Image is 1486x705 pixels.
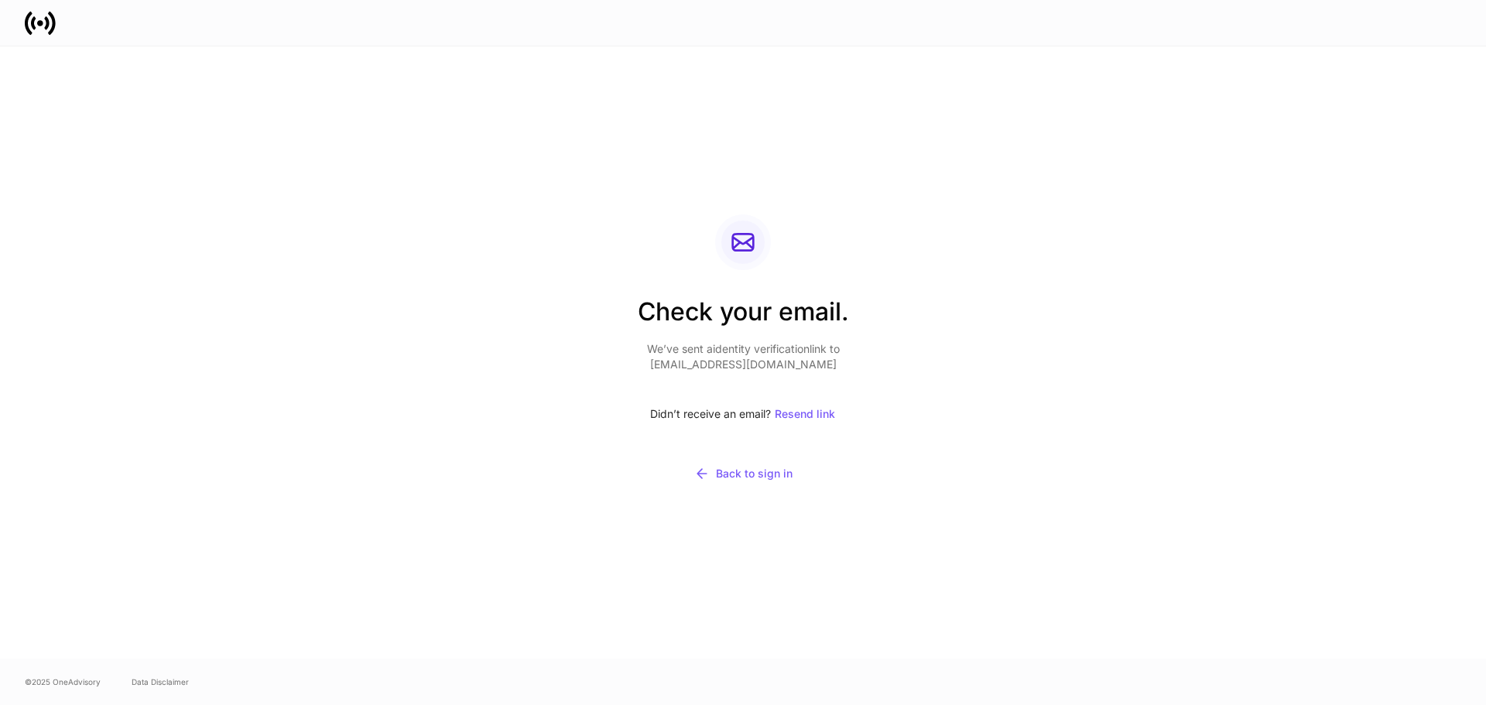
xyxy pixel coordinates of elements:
[638,397,849,431] div: Didn’t receive an email?
[132,676,189,688] a: Data Disclaimer
[25,676,101,688] span: © 2025 OneAdvisory
[694,466,793,481] div: Back to sign in
[638,295,849,341] h2: Check your email.
[774,397,836,431] button: Resend link
[638,456,849,491] button: Back to sign in
[638,341,849,372] p: We’ve sent a identity verification link to [EMAIL_ADDRESS][DOMAIN_NAME]
[775,409,835,419] div: Resend link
